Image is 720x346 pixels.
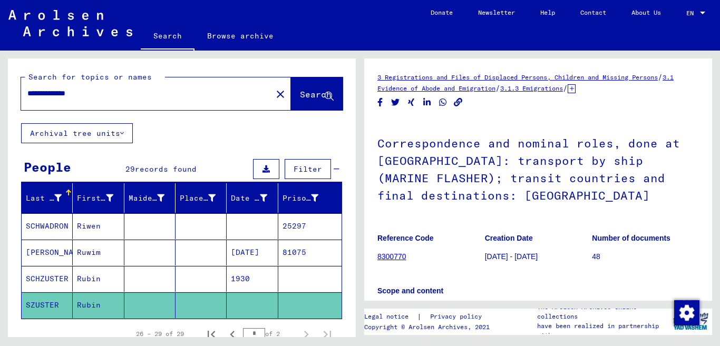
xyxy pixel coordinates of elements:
[22,292,73,318] mat-cell: SZUSTER
[283,193,318,204] div: Prisoner #
[453,96,464,109] button: Copy link
[231,193,267,204] div: Date of Birth
[227,266,278,292] mat-cell: 1930
[124,183,176,213] mat-header-cell: Maiden Name
[243,329,296,339] div: of 2
[422,311,494,322] a: Privacy policy
[285,159,331,179] button: Filter
[278,183,342,213] mat-header-cell: Prisoner #
[671,308,711,334] img: yv_logo.png
[674,300,699,325] img: Zustimmung ändern
[231,190,280,206] div: Date of Birth
[129,190,178,206] div: Maiden Name
[300,89,332,100] span: Search
[500,84,563,92] a: 3.1.3 Emigrations
[141,23,194,51] a: Search
[194,23,286,48] a: Browse archive
[73,240,124,265] mat-cell: Ruwim
[485,251,592,262] p: [DATE] - [DATE]
[390,96,401,109] button: Share on Twitter
[129,193,164,204] div: Maiden Name
[278,213,342,239] mat-cell: 25297
[8,10,132,36] img: Arolsen_neg.svg
[77,193,113,204] div: First Name
[28,72,152,82] mat-label: Search for topics or names
[364,311,417,322] a: Legal notice
[294,164,322,174] span: Filter
[537,302,669,321] p: The Arolsen Archives online collections
[227,240,278,265] mat-cell: [DATE]
[22,183,73,213] mat-header-cell: Last Name
[278,240,342,265] mat-cell: 81075
[537,321,669,340] p: have been realized in partnership with
[201,323,222,344] button: First page
[406,96,417,109] button: Share on Xing
[73,292,124,318] mat-cell: Rubin
[22,240,73,265] mat-cell: [PERSON_NAME]
[375,96,386,109] button: Share on Facebook
[136,329,184,339] div: 26 – 29 of 29
[227,183,278,213] mat-header-cell: Date of Birth
[222,323,243,344] button: Previous page
[180,190,229,206] div: Place of Birth
[485,234,533,242] b: Creation Date
[364,322,494,332] p: Copyright © Arolsen Archives, 2021
[364,311,494,322] div: |
[686,9,694,17] mat-select-trigger: EN
[377,119,699,218] h1: Correspondence and nominal roles, done at [GEOGRAPHIC_DATA]: transport by ship (MARINE FLASHER); ...
[22,213,73,239] mat-cell: SCHWADRON
[21,123,133,143] button: Archival tree units
[24,157,71,176] div: People
[437,96,449,109] button: Share on WhatsApp
[377,286,443,295] b: Scope and content
[674,300,699,325] div: Zustimmung ändern
[495,83,500,93] span: /
[317,323,338,344] button: Last page
[180,193,216,204] div: Place of Birth
[377,252,406,261] a: 8300770
[73,266,124,292] mat-cell: Rubin
[563,83,568,93] span: /
[296,323,317,344] button: Next page
[22,266,73,292] mat-cell: SCHZUSTER
[274,88,287,101] mat-icon: close
[176,183,227,213] mat-header-cell: Place of Birth
[26,193,62,204] div: Last Name
[73,213,124,239] mat-cell: Riwen
[422,96,433,109] button: Share on LinkedIn
[658,72,663,82] span: /
[135,164,197,174] span: records found
[592,251,699,262] p: 48
[377,234,434,242] b: Reference Code
[77,190,126,206] div: First Name
[592,234,670,242] b: Number of documents
[125,164,135,174] span: 29
[270,83,291,104] button: Clear
[291,77,343,110] button: Search
[73,183,124,213] mat-header-cell: First Name
[377,73,658,81] a: 3 Registrations and Files of Displaced Persons, Children and Missing Persons
[26,190,75,206] div: Last Name
[283,190,332,206] div: Prisoner #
